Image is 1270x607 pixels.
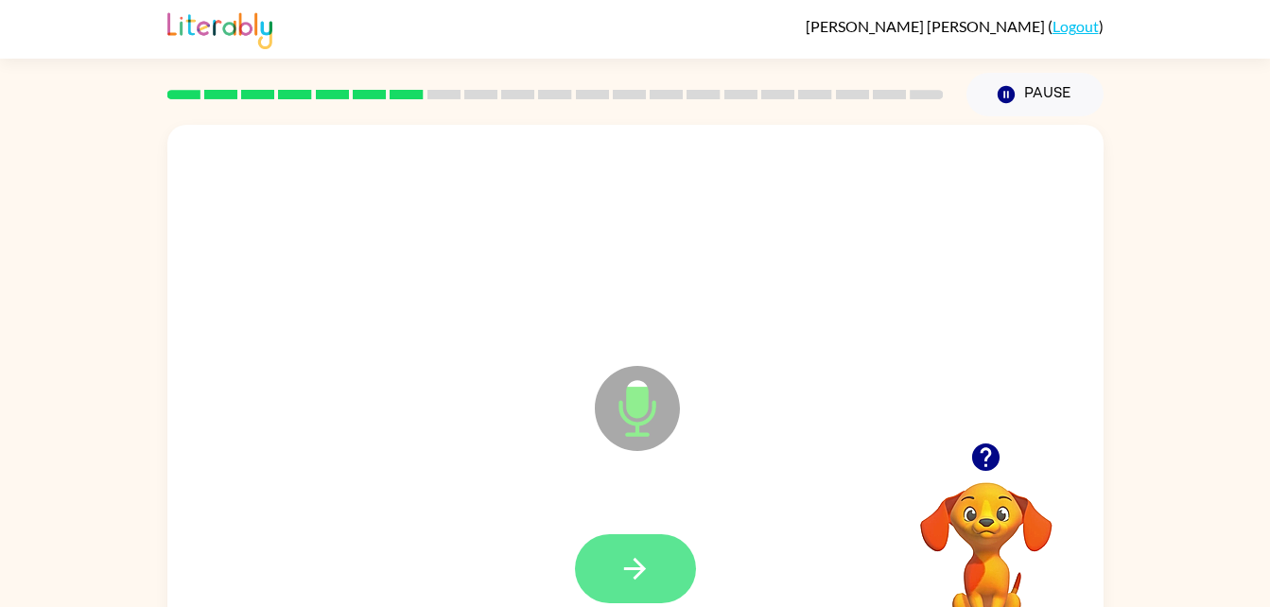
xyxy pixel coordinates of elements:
img: Literably [167,8,272,49]
button: Pause [966,73,1104,116]
span: [PERSON_NAME] [PERSON_NAME] [806,17,1048,35]
a: Logout [1053,17,1099,35]
div: ( ) [806,17,1104,35]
